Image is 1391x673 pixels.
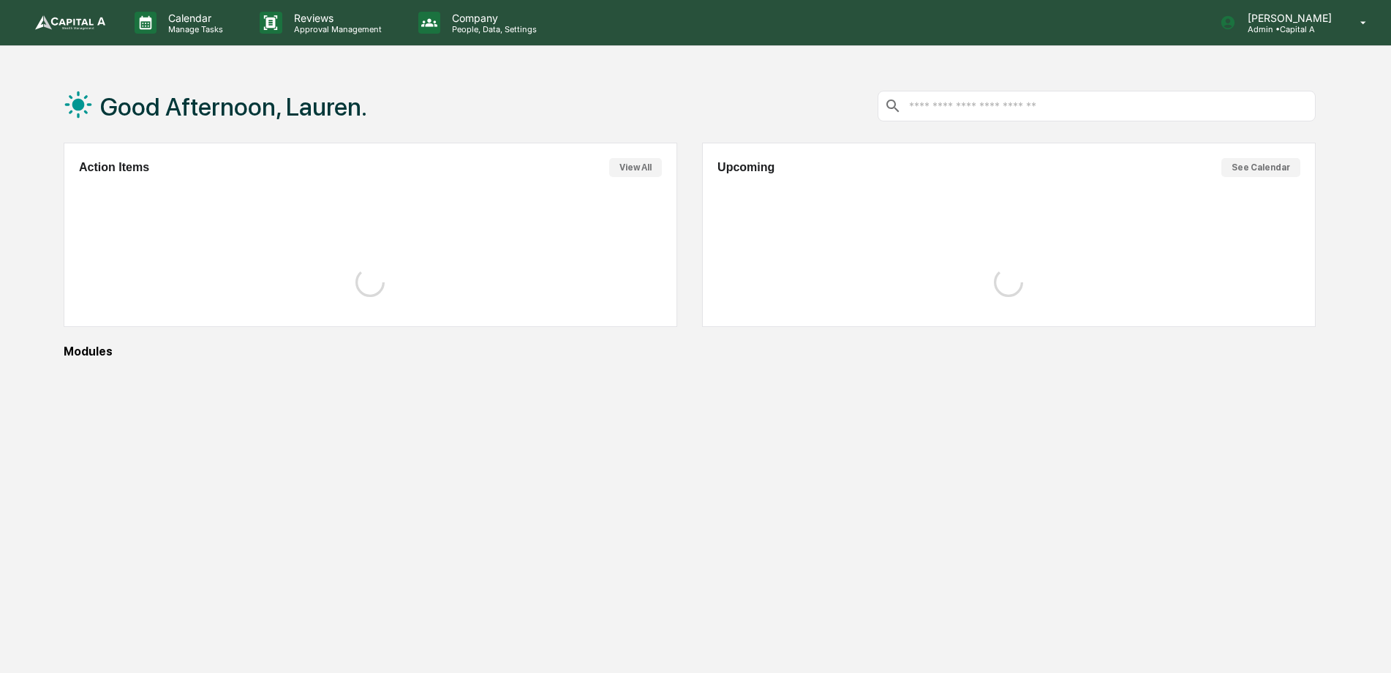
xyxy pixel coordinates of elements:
[609,158,662,177] button: View All
[1236,12,1339,24] p: [PERSON_NAME]
[1236,24,1339,34] p: Admin • Capital A
[157,12,230,24] p: Calendar
[282,24,389,34] p: Approval Management
[440,24,544,34] p: People, Data, Settings
[717,161,774,174] h2: Upcoming
[157,24,230,34] p: Manage Tasks
[64,345,1316,358] div: Modules
[1221,158,1300,177] button: See Calendar
[440,12,544,24] p: Company
[79,161,149,174] h2: Action Items
[100,92,367,121] h1: Good Afternoon, Lauren.
[282,12,389,24] p: Reviews
[35,15,105,30] img: logo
